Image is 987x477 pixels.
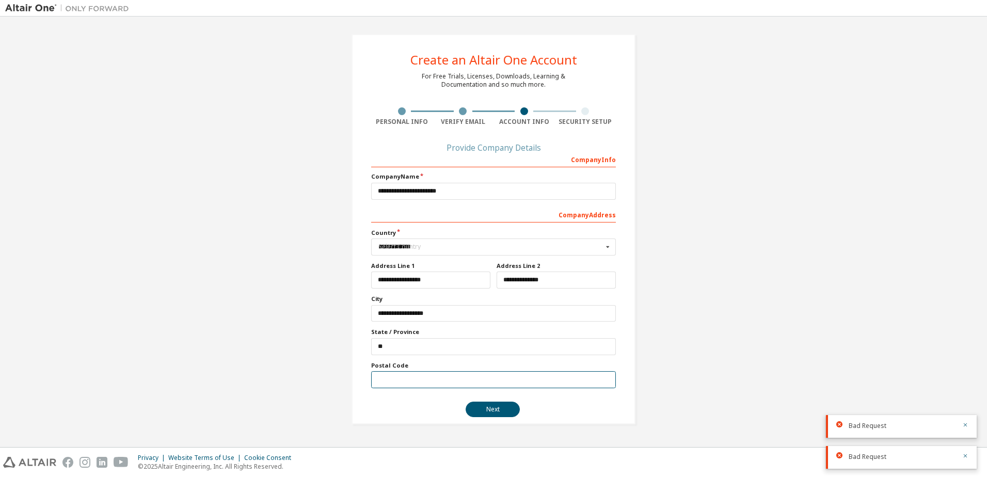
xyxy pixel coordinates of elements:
label: Company Name [371,172,616,181]
div: Provide Company Details [371,145,616,151]
img: instagram.svg [79,457,90,468]
img: altair_logo.svg [3,457,56,468]
div: Verify Email [433,118,494,126]
span: Bad Request [849,453,886,461]
div: Company Address [371,206,616,222]
div: Security Setup [555,118,616,126]
label: City [371,295,616,303]
button: Next [466,402,520,417]
label: Country [371,229,616,237]
img: linkedin.svg [97,457,107,468]
img: facebook.svg [62,457,73,468]
p: © 2025 Altair Engineering, Inc. All Rights Reserved. [138,462,297,471]
div: Create an Altair One Account [410,54,577,66]
div: Website Terms of Use [168,454,244,462]
div: Select Country [378,244,603,250]
div: Personal Info [371,118,433,126]
img: youtube.svg [114,457,129,468]
div: Account Info [494,118,555,126]
div: For Free Trials, Licenses, Downloads, Learning & Documentation and so much more. [422,72,565,89]
label: Postal Code [371,361,616,370]
label: Address Line 1 [371,262,490,270]
div: Privacy [138,454,168,462]
div: Company Info [371,151,616,167]
label: Address Line 2 [497,262,616,270]
div: Cookie Consent [244,454,297,462]
img: Altair One [5,3,134,13]
span: Bad Request [849,422,886,430]
label: State / Province [371,328,616,336]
